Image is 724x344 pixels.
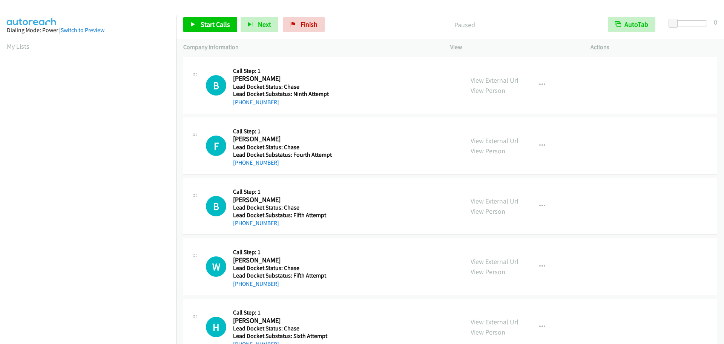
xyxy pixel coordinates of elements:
span: Finish [301,20,318,29]
h5: Lead Docket Status: Chase [233,264,330,272]
h1: B [206,196,226,216]
div: 0 [714,17,717,27]
h5: Lead Docket Substatus: Fifth Attempt [233,272,330,279]
a: My Lists [7,42,29,51]
h5: Call Step: 1 [233,128,332,135]
div: The call is yet to be attempted [206,256,226,277]
p: Company Information [183,43,437,52]
h5: Lead Docket Substatus: Fourth Attempt [233,151,332,159]
h1: H [206,317,226,337]
a: [PHONE_NUMBER] [233,99,279,106]
h5: Call Step: 1 [233,248,330,256]
h5: Lead Docket Substatus: Fifth Attempt [233,211,330,219]
h5: Lead Docket Substatus: Sixth Attempt [233,332,330,340]
h5: Lead Docket Substatus: Ninth Attempt [233,90,330,98]
h5: Lead Docket Status: Chase [233,83,330,91]
div: Dialing Mode: Power | [7,26,170,35]
p: Paused [335,20,594,30]
h5: Lead Docket Status: Chase [233,143,332,151]
button: Next [241,17,278,32]
h1: W [206,256,226,277]
a: Finish [283,17,325,32]
a: [PHONE_NUMBER] [233,219,279,227]
div: Delay between calls (in seconds) [672,20,707,26]
a: View Person [471,147,505,155]
a: View Person [471,207,505,216]
h1: B [206,75,226,96]
h5: Call Step: 1 [233,188,330,196]
a: View External Url [471,136,518,145]
a: Start Calls [183,17,237,32]
div: The call is yet to be attempted [206,317,226,337]
a: View External Url [471,76,518,85]
h2: [PERSON_NAME] [233,316,330,325]
h5: Call Step: 1 [233,309,330,316]
h2: [PERSON_NAME] [233,135,330,143]
a: View External Url [471,318,518,326]
p: Actions [591,43,717,52]
h5: Lead Docket Status: Chase [233,325,330,332]
a: View External Url [471,257,518,266]
a: View External Url [471,197,518,205]
a: View Person [471,267,505,276]
span: Start Calls [201,20,230,29]
span: Next [258,20,271,29]
h2: [PERSON_NAME] [233,256,330,265]
a: [PHONE_NUMBER] [233,280,279,287]
div: The call is yet to be attempted [206,136,226,156]
a: View Person [471,86,505,95]
a: Switch to Preview [61,26,104,34]
button: AutoTab [608,17,655,32]
h2: [PERSON_NAME] [233,196,330,204]
h1: F [206,136,226,156]
h5: Lead Docket Status: Chase [233,204,330,211]
a: [PHONE_NUMBER] [233,159,279,166]
div: The call is yet to be attempted [206,75,226,96]
h2: [PERSON_NAME] [233,74,330,83]
div: The call is yet to be attempted [206,196,226,216]
h5: Call Step: 1 [233,67,330,75]
p: View [450,43,577,52]
a: View Person [471,328,505,336]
